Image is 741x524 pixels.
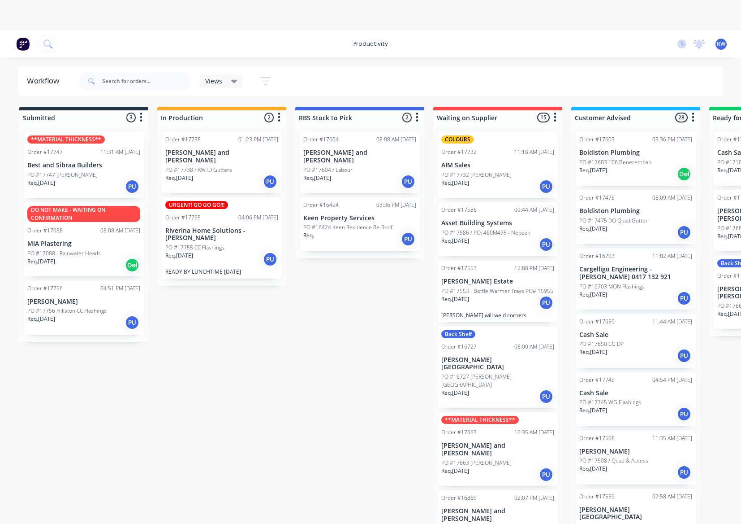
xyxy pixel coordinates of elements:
[162,132,282,193] div: Order #1773801:23 PM [DATE][PERSON_NAME] and [PERSON_NAME]PO #17738 / RWTD GuttersReq.[DATE]PU
[27,148,63,156] div: Order #17747
[652,434,692,442] div: 11:35 AM [DATE]
[165,201,228,209] div: URGENT! GO GO GO!!!
[24,202,144,276] div: DO NOT MAKE - WAITING ON CONFIRMATIONOrder #1708808:08 AM [DATE]MIA PlasteringPO #17088 - Rainwat...
[579,493,615,501] div: Order #17559
[441,373,554,389] p: PO #16727 [PERSON_NAME][GEOGRAPHIC_DATA]
[165,174,193,182] p: Req. [DATE]
[376,135,416,144] div: 08:08 AM [DATE]
[514,206,554,214] div: 09:44 AM [DATE]
[677,407,691,421] div: PU
[441,295,469,303] p: Req. [DATE]
[539,389,553,404] div: PU
[441,389,469,397] p: Req. [DATE]
[24,281,144,335] div: Order #1775604:51 PM [DATE][PERSON_NAME]PO #17756 Hillston CC FlashingsReq.[DATE]PU
[165,214,201,222] div: Order #17755
[27,240,140,248] p: MIA Plastering
[579,217,648,225] p: PO #17475 DO Quad Gutter
[539,179,553,194] div: PU
[300,132,420,193] div: Order #1760408:08 AM [DATE][PERSON_NAME] and [PERSON_NAME]PO #17604 / LabourReq.[DATE]PU
[441,206,477,214] div: Order #17586
[238,214,278,222] div: 04:06 PM [DATE]
[438,202,558,256] div: Order #1758609:44 AM [DATE]Asset Building SystemsPO #17586 / PO: 460M475 - NepeanReq.[DATE]PU
[579,376,615,384] div: Order #17745
[441,416,519,424] div: **MATERIAL THICKNESS**
[579,506,692,521] p: [PERSON_NAME][GEOGRAPHIC_DATA]
[27,179,55,187] p: Req. [DATE]
[677,349,691,363] div: PU
[100,284,140,293] div: 04:51 PM [DATE]
[441,356,554,371] p: [PERSON_NAME][GEOGRAPHIC_DATA]
[438,327,558,408] div: Back ShelfOrder #1672708:00 AM [DATE][PERSON_NAME][GEOGRAPHIC_DATA]PO #16727 [PERSON_NAME][GEOGRA...
[579,158,651,166] p: PO #17603 106 Benerembah
[27,258,55,266] p: Req. [DATE]
[576,249,696,310] div: Order #1670311:02 AM [DATE]Cargelligo Engineering - [PERSON_NAME] 0417 132 921PO #16703 MON Flash...
[441,467,469,475] p: Req. [DATE]
[717,40,725,48] span: RW
[303,149,416,164] p: [PERSON_NAME] and [PERSON_NAME]
[165,135,201,144] div: Order #17738
[652,252,692,260] div: 11:02 AM [DATE]
[125,315,139,330] div: PU
[125,179,139,194] div: PU
[579,291,607,299] p: Req. [DATE]
[27,298,140,306] p: [PERSON_NAME]
[441,278,554,285] p: [PERSON_NAME] Estate
[100,227,140,235] div: 08:08 AM [DATE]
[263,175,277,189] div: PU
[27,162,140,169] p: Best and Sibraa Builders
[300,197,420,251] div: Order #1642403:36 PM [DATE]Keen Property ServicesPO #16424 Keen Residence Re-RoofReq.PU
[376,201,416,209] div: 03:36 PM [DATE]
[677,167,691,181] div: Del
[514,343,554,351] div: 08:00 AM [DATE]
[441,237,469,245] p: Req. [DATE]
[441,330,475,338] div: Back Shelf
[438,412,558,486] div: **MATERIAL THICKNESS**Order #1766310:35 AM [DATE][PERSON_NAME] and [PERSON_NAME]PO #17663 [PERSON...
[579,266,692,281] p: Cargelligo Engineering - [PERSON_NAME] 0417 132 921
[27,206,140,222] div: DO NOT MAKE - WAITING ON CONFIRMATION
[576,372,696,426] div: Order #1774504:54 PM [DATE]Cash SalePO #17745 WG FlashingsReq.[DATE]PU
[579,434,615,442] div: Order #17508
[100,148,140,156] div: 11:31 AM [DATE]
[579,166,607,175] p: Req. [DATE]
[677,225,691,240] div: PU
[165,166,232,174] p: PO #17738 / RWTD Gutters
[441,442,554,457] p: [PERSON_NAME] and [PERSON_NAME]
[652,318,692,326] div: 11:44 AM [DATE]
[16,37,30,51] img: Factory
[677,465,691,480] div: PU
[441,507,554,523] p: [PERSON_NAME] and [PERSON_NAME]
[652,376,692,384] div: 04:54 PM [DATE]
[303,174,331,182] p: Req. [DATE]
[303,214,416,222] p: Keen Property Services
[165,149,278,164] p: [PERSON_NAME] and [PERSON_NAME]
[576,431,696,485] div: Order #1750811:35 AM [DATE][PERSON_NAME]PO #17508 / Quad & AccessReq.[DATE]PU
[579,331,692,339] p: Cash Sale
[441,171,512,179] p: PO #17732 [PERSON_NAME]
[401,232,415,246] div: PU
[441,312,554,319] p: [PERSON_NAME] will weld corners
[27,171,98,179] p: PO #17747 [PERSON_NAME]
[441,135,474,144] div: COLOURS
[102,72,191,90] input: Search for orders...
[438,132,558,198] div: COLOURSOrder #1773211:18 AM [DATE]AIM SalesPO #17732 [PERSON_NAME]Req.[DATE]PU
[165,227,278,242] p: Riverina Home Solutions - [PERSON_NAME]
[576,190,696,244] div: Order #1747508:09 AM [DATE]Boldiston PlumbingPO #17475 DO Quad GutterReq.[DATE]PU
[27,76,64,87] div: Workflow
[27,284,63,293] div: Order #17756
[303,135,339,144] div: Order #17604
[652,194,692,202] div: 08:09 AM [DATE]
[652,493,692,501] div: 07:58 AM [DATE]
[579,457,648,465] p: PO #17508 / Quad & Access
[303,223,392,231] p: PO #16424 Keen Residence Re-Roof
[165,268,278,275] p: READY BY LUNCHTIME [DATE]
[514,494,554,502] div: 02:07 PM [DATE]
[711,493,732,515] iframe: Intercom live chat
[576,314,696,368] div: Order #1765011:44 AM [DATE]Cash SalePO #17650 CG DPReq.[DATE]PU
[438,261,558,322] div: Order #1755312:08 PM [DATE][PERSON_NAME] EstatePO #17553 - Bottle Warmer Trays PO# 15955Req.[DATE...
[401,175,415,189] div: PU
[579,207,692,215] p: Boldiston Plumbing
[349,37,392,51] div: productivity
[576,132,696,186] div: Order #1760303:36 PM [DATE]Boldiston PlumbingPO #17603 106 BenerembahReq.[DATE]Del
[441,428,477,437] div: Order #17663
[579,389,692,397] p: Cash Sale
